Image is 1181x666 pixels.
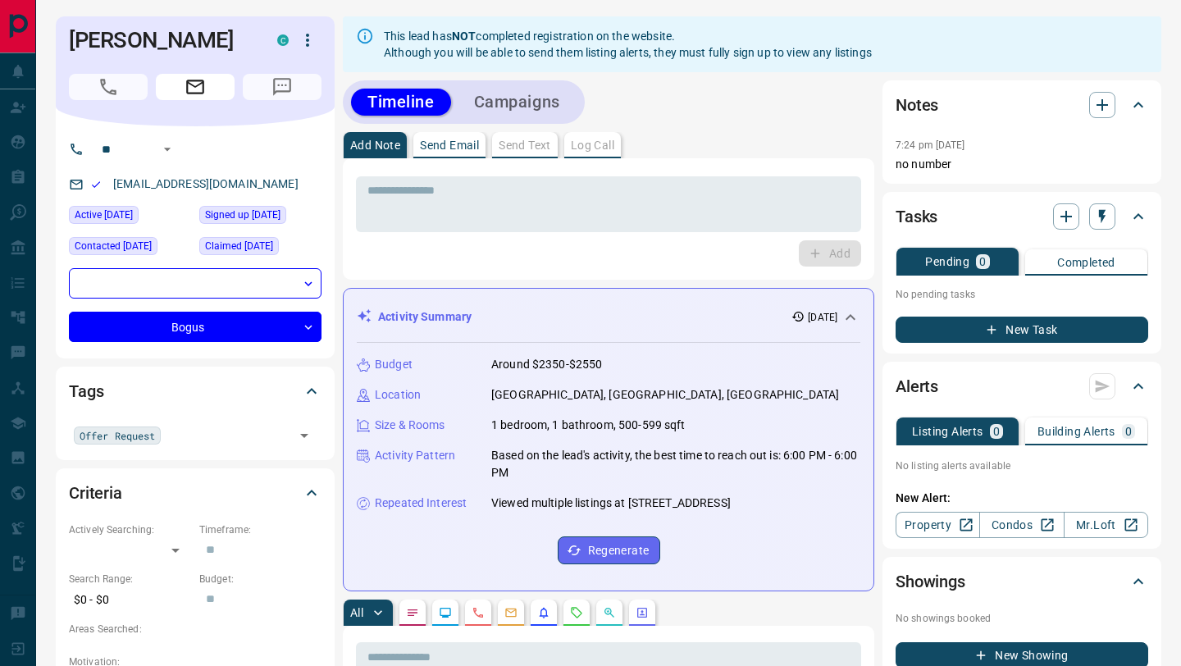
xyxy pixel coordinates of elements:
h2: Showings [896,568,965,595]
p: 7:24 pm [DATE] [896,139,965,151]
p: Completed [1057,257,1115,268]
span: No Number [243,74,321,100]
p: Viewed multiple listings at [STREET_ADDRESS] [491,495,731,512]
svg: Opportunities [603,606,616,619]
div: Tags [69,372,321,411]
p: Timeframe: [199,522,321,537]
div: Criteria [69,473,321,513]
a: Property [896,512,980,538]
p: Search Range: [69,572,191,586]
p: Pending [925,256,969,267]
button: Open [293,424,316,447]
button: Open [157,139,177,159]
p: Budget: [199,572,321,586]
p: Repeated Interest [375,495,467,512]
p: Location [375,386,421,404]
div: Tasks [896,197,1148,236]
p: [GEOGRAPHIC_DATA], [GEOGRAPHIC_DATA], [GEOGRAPHIC_DATA] [491,386,839,404]
p: Activity Summary [378,308,472,326]
div: Thu Sep 04 2025 [69,206,191,229]
span: Offer Request [80,427,155,444]
p: Listing Alerts [912,426,983,437]
span: Active [DATE] [75,207,133,223]
p: 1 bedroom, 1 bathroom, 500-599 sqft [491,417,686,434]
h1: [PERSON_NAME] [69,27,253,53]
p: [DATE] [808,310,837,325]
span: Email [156,74,235,100]
svg: Emails [504,606,518,619]
p: 0 [1125,426,1132,437]
p: No pending tasks [896,282,1148,307]
div: This lead has completed registration on the website. Although you will be able to send them listi... [384,21,872,67]
svg: Requests [570,606,583,619]
div: Thu Sep 04 2025 [199,237,321,260]
svg: Email Valid [90,179,102,190]
h2: Tags [69,378,103,404]
div: Bogus [69,312,321,342]
p: 0 [979,256,986,267]
p: Areas Searched: [69,622,321,636]
p: New Alert: [896,490,1148,507]
button: Regenerate [558,536,660,564]
p: Around $2350-$2550 [491,356,602,373]
div: Thu Sep 04 2025 [69,237,191,260]
svg: Listing Alerts [537,606,550,619]
a: Mr.Loft [1064,512,1148,538]
button: New Task [896,317,1148,343]
a: [EMAIL_ADDRESS][DOMAIN_NAME] [113,177,299,190]
p: $0 - $0 [69,586,191,614]
svg: Lead Browsing Activity [439,606,452,619]
div: Activity Summary[DATE] [357,302,860,332]
a: Condos [979,512,1064,538]
p: no number [896,156,1148,173]
span: No Number [69,74,148,100]
svg: Calls [472,606,485,619]
strong: NOT [452,30,476,43]
h2: Tasks [896,203,937,230]
div: Thu Sep 04 2025 [199,206,321,229]
div: Alerts [896,367,1148,406]
p: Based on the lead's activity, the best time to reach out is: 6:00 PM - 6:00 PM [491,447,860,481]
button: Campaigns [458,89,577,116]
div: Showings [896,562,1148,601]
span: Claimed [DATE] [205,238,273,254]
div: condos.ca [277,34,289,46]
h2: Alerts [896,373,938,399]
h2: Notes [896,92,938,118]
p: Actively Searching: [69,522,191,537]
div: Notes [896,85,1148,125]
p: All [350,607,363,618]
p: Budget [375,356,413,373]
svg: Agent Actions [636,606,649,619]
button: Timeline [351,89,451,116]
h2: Criteria [69,480,122,506]
p: No showings booked [896,611,1148,626]
span: Signed up [DATE] [205,207,280,223]
p: No listing alerts available [896,458,1148,473]
p: Size & Rooms [375,417,445,434]
p: 0 [993,426,1000,437]
svg: Notes [406,606,419,619]
span: Contacted [DATE] [75,238,152,254]
p: Building Alerts [1037,426,1115,437]
p: Add Note [350,139,400,151]
p: Send Email [420,139,479,151]
p: Activity Pattern [375,447,455,464]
